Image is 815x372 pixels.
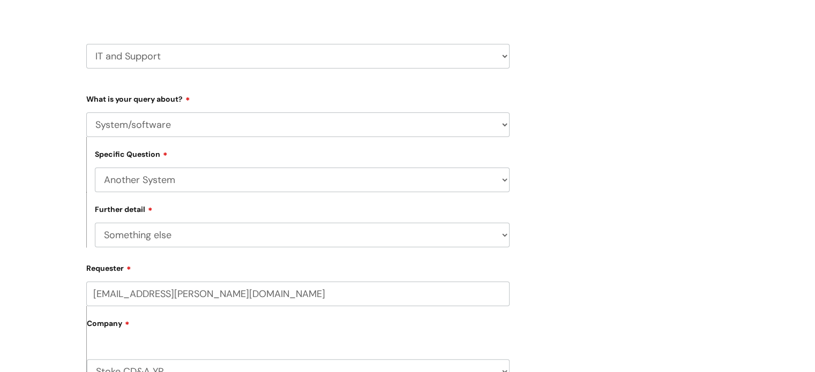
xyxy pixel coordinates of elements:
[86,282,510,306] input: Email
[95,203,153,214] label: Further detail
[86,260,510,273] label: Requester
[95,148,168,159] label: Specific Question
[87,315,510,339] label: Company
[86,91,510,104] label: What is your query about?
